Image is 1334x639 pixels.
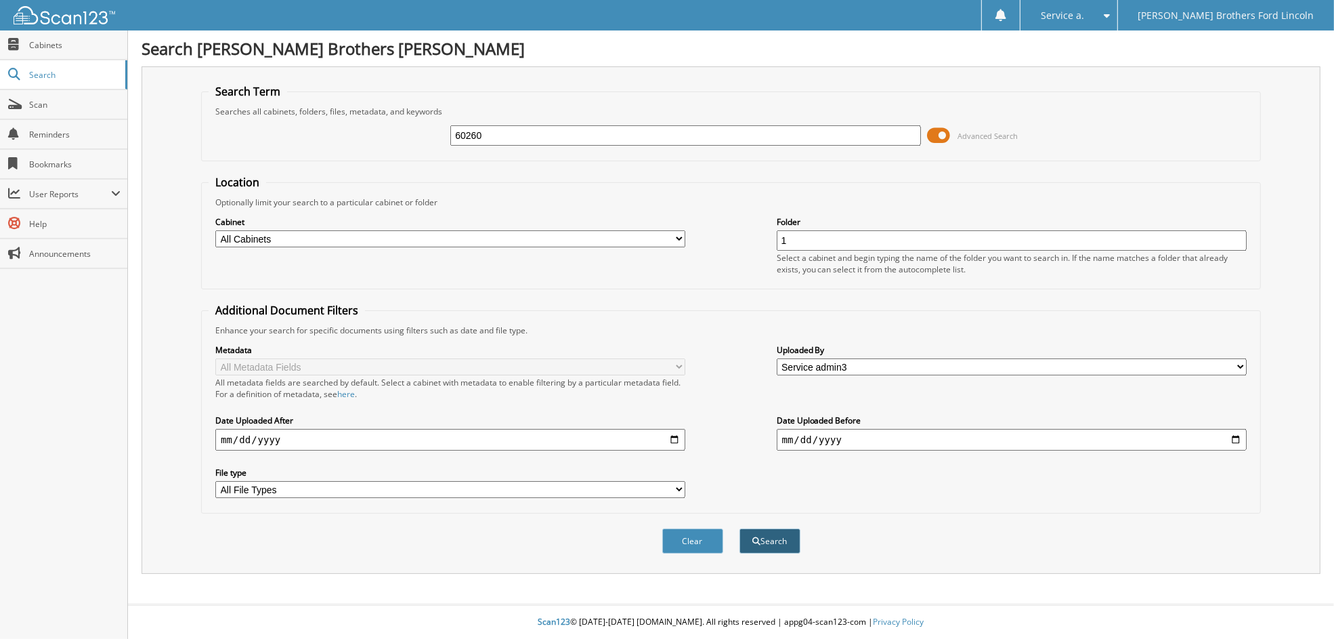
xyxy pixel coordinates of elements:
div: Select a cabinet and begin typing the name of the folder you want to search in. If the name match... [777,252,1247,275]
span: [PERSON_NAME] Brothers Ford Lincoln [1138,12,1314,20]
a: here [337,388,355,400]
legend: Location [209,175,266,190]
span: Scan [29,99,121,110]
button: Clear [662,529,723,554]
span: Announcements [29,248,121,260]
label: Uploaded By [777,344,1247,356]
a: Privacy Policy [874,616,924,627]
button: Search [739,529,800,554]
div: © [DATE]-[DATE] [DOMAIN_NAME]. All rights reserved | appg04-scan123-com | [128,606,1334,639]
h1: Search [PERSON_NAME] Brothers [PERSON_NAME] [142,37,1320,60]
span: Bookmarks [29,159,121,170]
label: Date Uploaded After [215,415,685,426]
span: Reminders [29,129,121,140]
input: start [215,429,685,451]
span: Help [29,218,121,230]
div: Searches all cabinets, folders, files, metadata, and keywords [209,106,1253,117]
legend: Additional Document Filters [209,303,365,318]
legend: Search Term [209,84,287,99]
label: Date Uploaded Before [777,415,1247,426]
span: Scan123 [538,616,571,627]
span: User Reports [29,188,111,200]
div: All metadata fields are searched by default. Select a cabinet with metadata to enable filtering b... [215,377,685,400]
label: Folder [777,216,1247,228]
label: Cabinet [215,216,685,228]
img: scan123-logo-white.svg [14,6,115,24]
span: Cabinets [29,39,121,51]
div: Enhance your search for specific documents using filters such as date and file type. [209,325,1253,336]
div: Optionally limit your search to a particular cabinet or folder [209,197,1253,208]
label: File type [215,467,685,478]
span: Service a. [1041,12,1084,20]
span: Search [29,69,119,81]
input: end [777,429,1247,451]
span: Advanced Search [958,131,1018,141]
label: Metadata [215,344,685,356]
